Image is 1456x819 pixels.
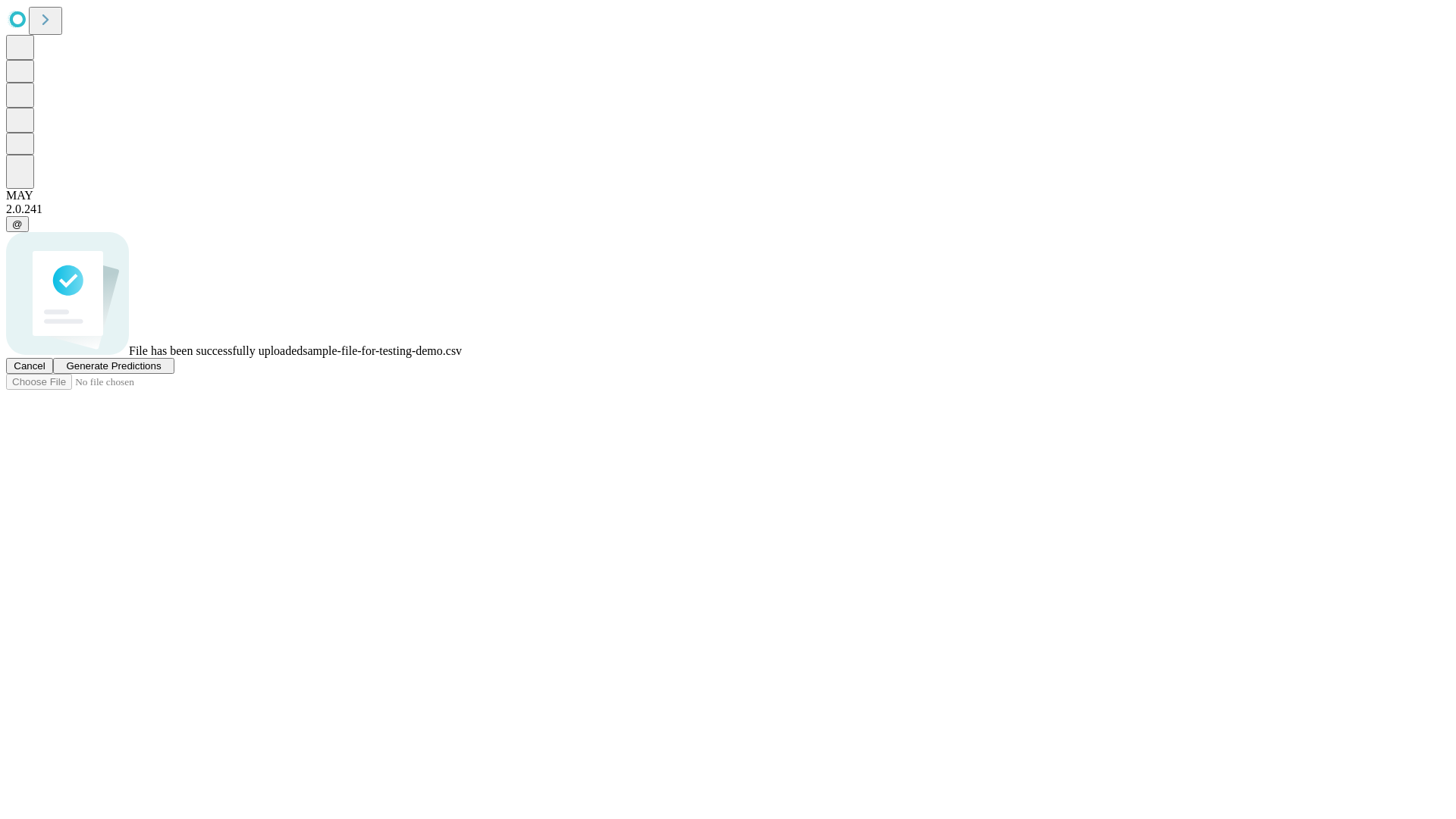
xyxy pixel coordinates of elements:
button: @ [6,216,29,232]
span: sample-file-for-testing-demo.csv [303,344,462,357]
span: Generate Predictions [66,360,161,372]
div: MAY [6,189,1450,202]
span: @ [12,218,23,230]
button: Generate Predictions [53,358,174,374]
div: 2.0.241 [6,202,1450,216]
span: Cancel [14,360,45,372]
button: Cancel [6,358,53,374]
span: File has been successfully uploaded [129,344,303,357]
